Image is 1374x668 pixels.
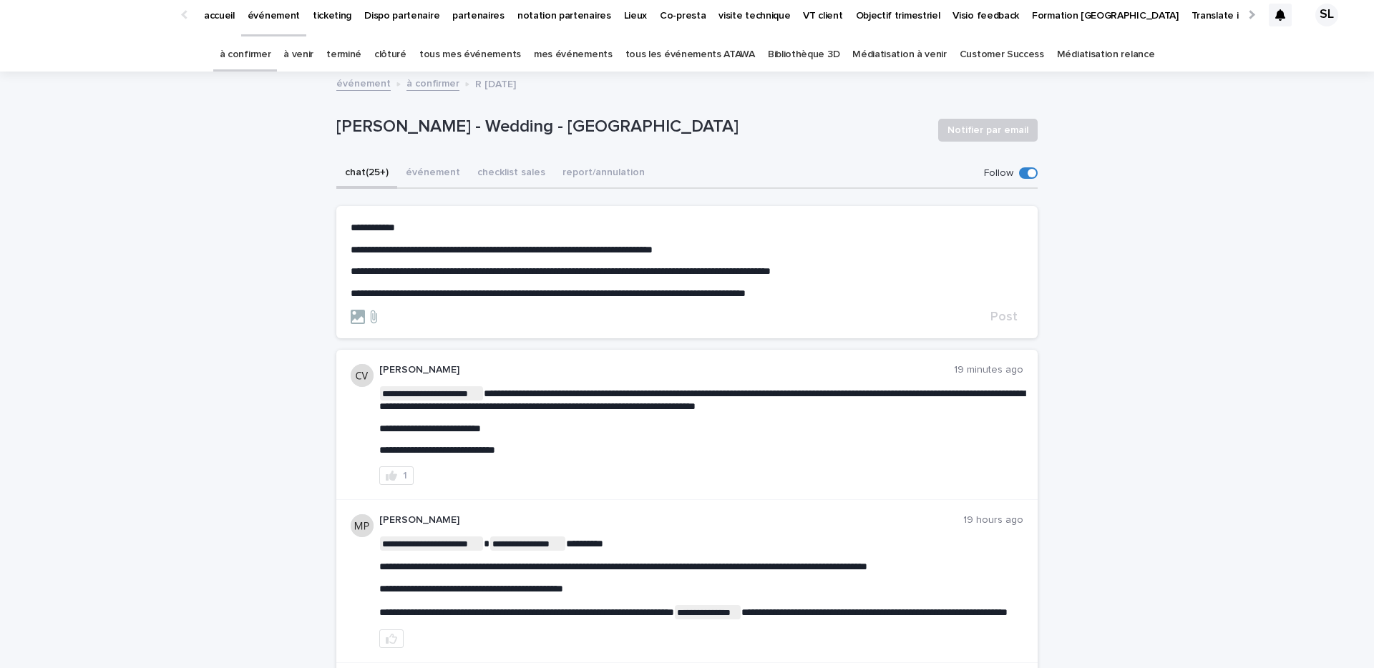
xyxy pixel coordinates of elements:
a: à venir [283,38,313,72]
a: clôturé [374,38,406,72]
span: Post [990,310,1018,323]
div: SL [1315,4,1338,26]
button: 1 [379,466,414,485]
a: événement [336,74,391,91]
button: Notifier par email [938,119,1038,142]
p: Follow [984,167,1013,180]
p: R [DATE] [475,75,516,91]
button: checklist sales [469,159,554,189]
a: Médiatisation relance [1057,38,1155,72]
a: terminé [326,38,361,72]
a: Bibliothèque 3D [768,38,839,72]
a: mes événements [534,38,613,72]
p: 19 hours ago [963,514,1023,526]
button: chat (25+) [336,159,397,189]
a: tous les événements ATAWA [625,38,755,72]
a: à confirmer [406,74,459,91]
p: [PERSON_NAME] [379,364,954,376]
a: Médiatisation à venir [852,38,947,72]
a: à confirmer [220,38,271,72]
button: report/annulation [554,159,653,189]
button: événement [397,159,469,189]
a: Customer Success [960,38,1044,72]
p: [PERSON_NAME] - Wedding - [GEOGRAPHIC_DATA] [336,117,927,137]
div: 1 [403,471,407,481]
p: [PERSON_NAME] [379,514,963,526]
button: like this post [379,629,404,648]
a: tous mes événements [419,38,521,72]
span: Notifier par email [947,123,1028,137]
p: 19 minutes ago [954,364,1023,376]
button: Post [985,310,1023,323]
img: Ls34BcGeRexTGTNfXpUC [29,1,167,29]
